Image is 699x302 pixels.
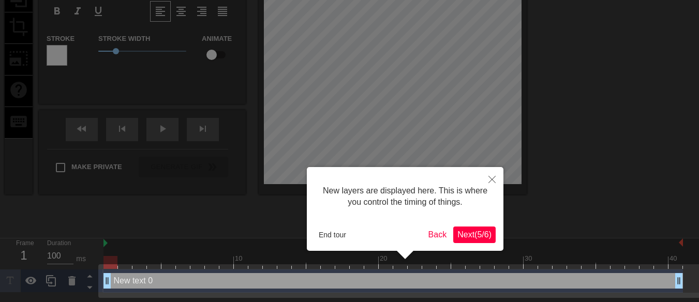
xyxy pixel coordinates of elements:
button: Close [481,167,503,191]
button: Back [424,226,451,243]
span: Next ( 5 / 6 ) [457,230,492,239]
button: End tour [315,227,350,243]
button: Next [453,226,496,243]
div: New layers are displayed here. This is where you control the timing of things. [315,175,496,219]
